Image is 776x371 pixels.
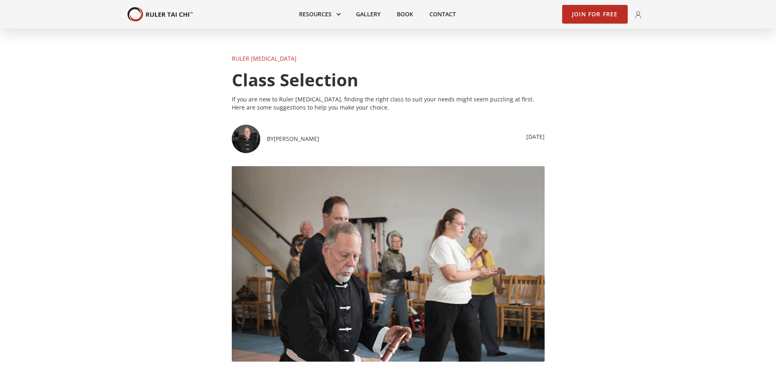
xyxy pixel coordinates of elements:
p: Ruler [MEDICAL_DATA] [232,55,545,63]
a: Book [389,5,421,23]
a: Join for Free [562,5,628,24]
a: Gallery [348,5,389,23]
a: Contact [421,5,464,23]
p: If you are new to Ruler [MEDICAL_DATA], finding the right class to suit your needs might seem puz... [232,95,545,112]
img: Your Brand Name [128,7,193,22]
div: Resources [291,5,348,23]
p: [DATE] [526,133,545,141]
a: [PERSON_NAME] [274,135,319,143]
p: By [267,135,274,143]
a: home [128,7,193,22]
h1: Class Selection [232,71,545,89]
